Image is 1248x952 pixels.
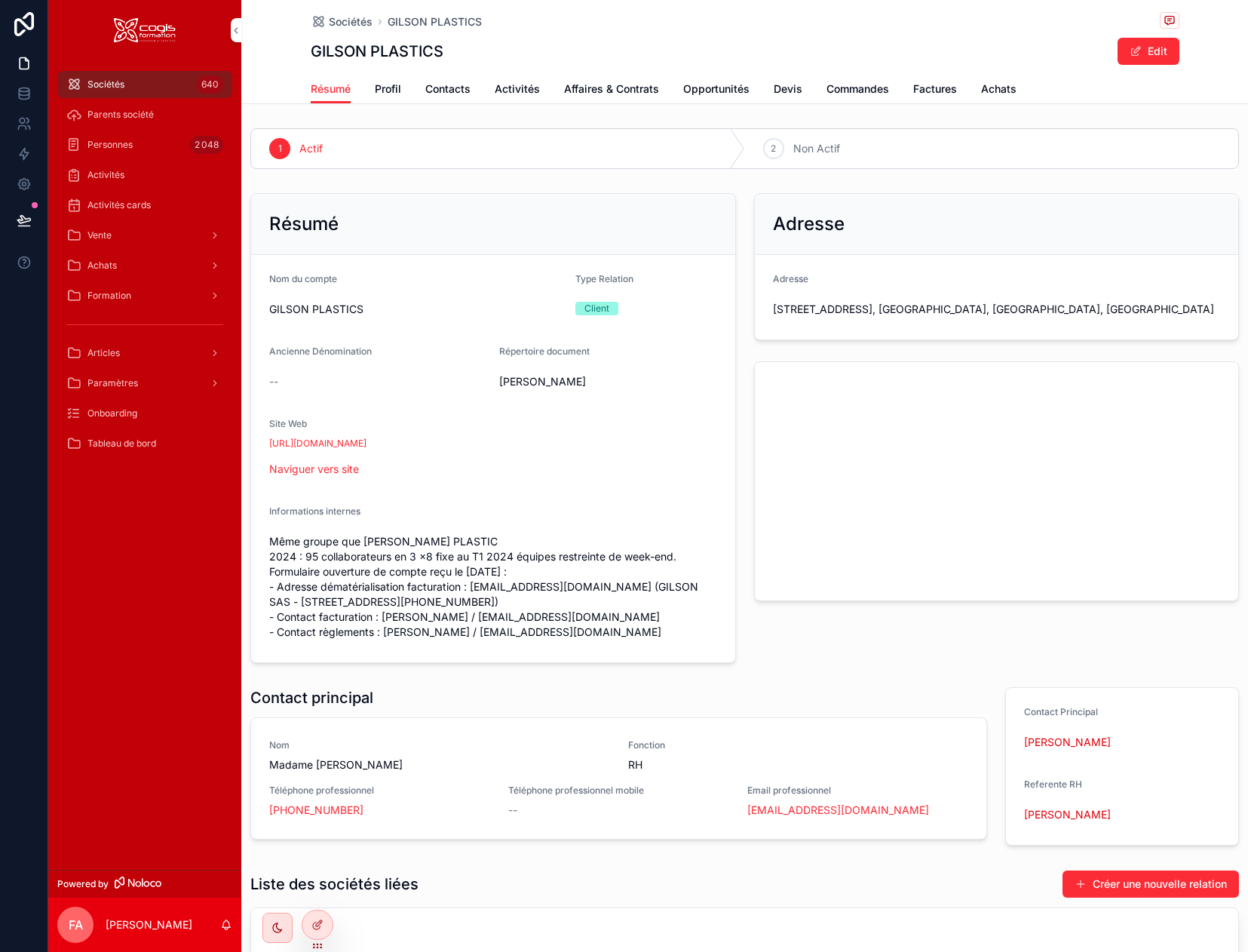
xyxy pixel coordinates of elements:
[250,687,373,708] h1: Contact principal
[87,109,154,121] span: Parents société
[499,345,590,357] span: Répertoire document
[793,141,840,156] span: Non Actif
[683,81,750,97] span: Opportunités
[564,75,659,106] a: Affaires & Contrats
[508,803,517,818] span: --
[57,192,232,219] a: Activités cards
[981,75,1016,106] a: Achats
[1024,807,1111,822] a: [PERSON_NAME]
[826,81,889,97] span: Commandes
[747,803,929,818] a: [EMAIL_ADDRESS][DOMAIN_NAME]
[57,161,232,189] a: Activités
[57,222,232,249] a: Vente
[375,75,401,106] a: Profil
[57,131,232,158] a: Personnes2 048
[48,870,241,898] a: Powered by
[771,143,776,155] span: 2
[250,874,419,895] h1: Liste des sociétés liées
[114,18,176,42] img: App logo
[499,374,717,389] span: [PERSON_NAME]
[299,141,323,156] span: Actif
[87,438,156,450] span: Tableau de bord
[87,290,131,302] span: Formation
[57,370,232,397] a: Paramètres
[251,718,986,839] a: NomMadame [PERSON_NAME]FonctionRHTéléphone professionnel[PHONE_NUMBER]Téléphone professionnel mob...
[197,75,223,94] div: 640
[57,252,232,279] a: Achats
[425,75,471,106] a: Contacts
[388,14,482,29] a: GILSON PLASTICS
[269,757,610,772] span: Madame [PERSON_NAME]
[683,75,750,106] a: Opportunités
[1024,778,1082,790] span: Referente RH
[57,430,232,457] a: Tableau de bord
[48,60,241,477] div: scrollable content
[278,143,282,155] span: 1
[495,75,540,106] a: Activités
[628,757,969,772] span: RH
[87,78,124,91] span: Sociétés
[564,81,659,97] span: Affaires & Contrats
[311,81,351,97] span: Résumé
[87,377,138,389] span: Paramètres
[57,400,232,427] a: Onboarding
[311,41,443,62] h1: GILSON PLASTICS
[269,534,717,640] span: Même groupe que [PERSON_NAME] PLASTIC 2024 : 95 collaborateurs en 3 x8 fixe au T1 2024 équipes re...
[575,273,633,284] span: Type Relation
[269,273,337,284] span: Nom du compte
[87,169,124,181] span: Activités
[57,339,232,367] a: Articles
[495,81,540,97] span: Activités
[269,302,563,317] span: GILSON PLASTICS
[269,803,363,818] a: [PHONE_NUMBER]
[190,136,223,154] div: 2 048
[1118,38,1179,65] button: Edit
[774,81,802,97] span: Devis
[311,14,373,29] a: Sociétés
[57,282,232,309] a: Formation
[269,462,359,475] a: Naviguer vers site
[269,505,360,517] span: Informations internes
[508,785,729,797] span: Téléphone professionnel mobile
[329,14,373,29] span: Sociétés
[57,101,232,128] a: Parents société
[981,81,1016,97] span: Achats
[57,71,232,98] a: Sociétés640
[269,739,610,751] span: Nom
[773,212,845,236] h2: Adresse
[87,407,137,419] span: Onboarding
[375,81,401,97] span: Profil
[425,81,471,97] span: Contacts
[269,785,490,797] span: Téléphone professionnel
[584,302,609,315] div: Client
[87,229,112,241] span: Vente
[269,345,372,357] span: Ancienne Dénomination
[773,302,1221,317] span: [STREET_ADDRESS], [GEOGRAPHIC_DATA], [GEOGRAPHIC_DATA], [GEOGRAPHIC_DATA]
[913,75,957,106] a: Factures
[1062,871,1239,898] button: Créer une nouvelle relation
[106,917,192,932] p: [PERSON_NAME]
[269,374,278,389] span: --
[773,273,808,284] span: Adresse
[87,199,151,211] span: Activités cards
[311,75,351,104] a: Résumé
[87,139,133,151] span: Personnes
[1024,735,1111,750] a: [PERSON_NAME]
[1024,706,1098,717] span: Contact Principal
[913,81,957,97] span: Factures
[747,785,968,797] span: Email professionnel
[774,75,802,106] a: Devis
[826,75,889,106] a: Commandes
[269,418,307,429] span: Site Web
[87,259,117,272] span: Achats
[269,212,339,236] h2: Résumé
[269,438,366,450] a: [URL][DOMAIN_NAME]
[69,916,83,934] span: FA
[57,878,109,890] span: Powered by
[628,739,969,751] span: Fonction
[87,347,120,359] span: Articles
